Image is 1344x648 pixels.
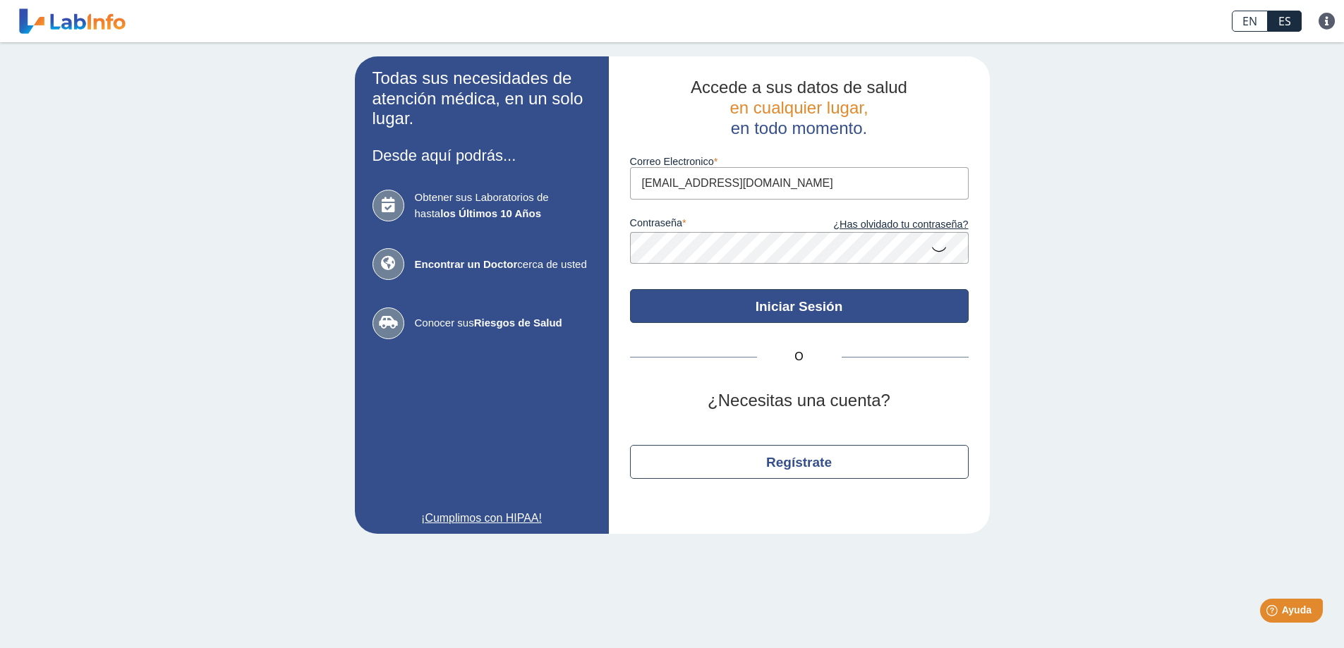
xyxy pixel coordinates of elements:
[691,78,907,97] span: Accede a sus datos de salud
[757,348,842,365] span: O
[630,391,969,411] h2: ¿Necesitas una cuenta?
[440,207,541,219] b: los Últimos 10 Años
[729,98,868,117] span: en cualquier lugar,
[630,217,799,233] label: contraseña
[373,147,591,164] h3: Desde aquí podrás...
[630,156,969,167] label: Correo Electronico
[1218,593,1328,632] iframe: Help widget launcher
[373,68,591,129] h2: Todas sus necesidades de atención médica, en un solo lugar.
[1232,11,1268,32] a: EN
[731,118,867,137] span: en todo momento.
[1268,11,1302,32] a: ES
[415,257,591,273] span: cerca de usted
[373,510,591,527] a: ¡Cumplimos con HIPAA!
[799,217,969,233] a: ¿Has olvidado tu contraseña?
[415,190,591,221] span: Obtener sus Laboratorios de hasta
[415,258,518,270] b: Encontrar un Doctor
[474,317,562,329] b: Riesgos de Salud
[630,289,969,323] button: Iniciar Sesión
[630,445,969,479] button: Regístrate
[415,315,591,331] span: Conocer sus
